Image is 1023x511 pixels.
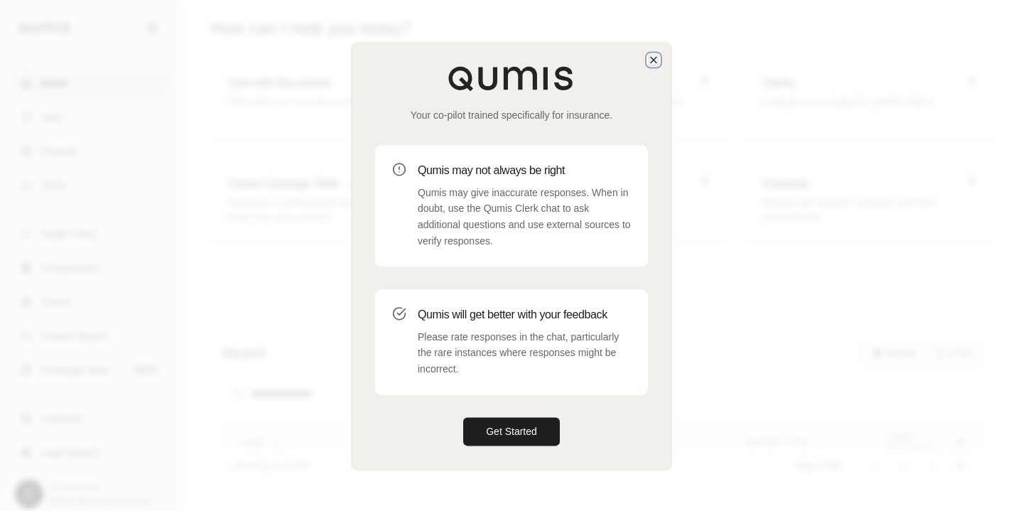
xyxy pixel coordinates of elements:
[448,65,575,91] img: Qumis Logo
[418,162,631,179] h3: Qumis may not always be right
[418,185,631,249] p: Qumis may give inaccurate responses. When in doubt, use the Qumis Clerk chat to ask additional qu...
[463,417,560,446] button: Get Started
[418,329,631,377] p: Please rate responses in the chat, particularly the rare instances where responses might be incor...
[375,108,648,122] p: Your co-pilot trained specifically for insurance.
[418,306,631,323] h3: Qumis will get better with your feedback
